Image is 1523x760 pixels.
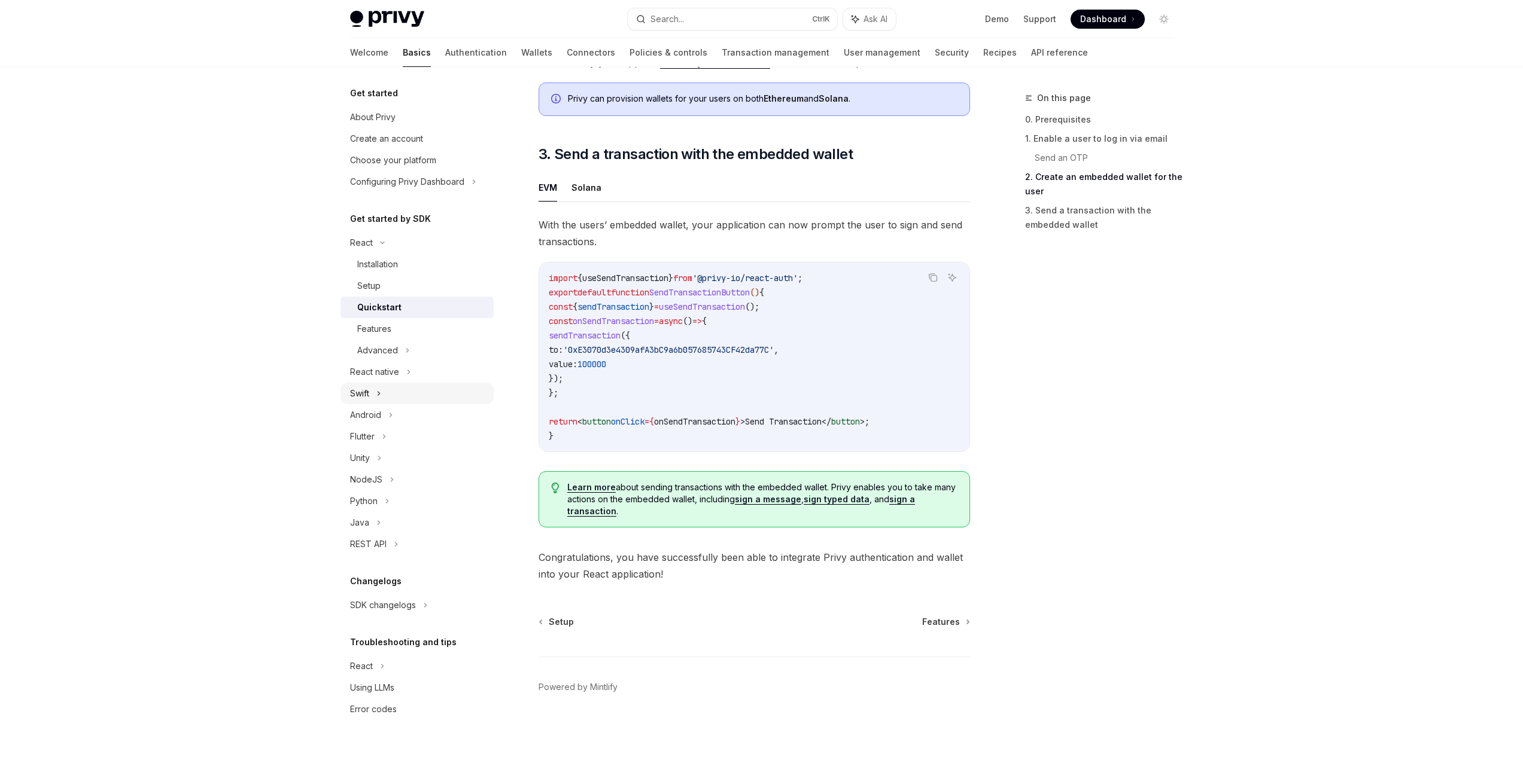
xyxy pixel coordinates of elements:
[654,416,735,427] span: onSendTransaction
[549,273,577,283] span: import
[341,698,494,720] a: Error codes
[822,416,831,427] span: </
[539,216,970,250] span: With the users’ embedded wallet, your application can now prompt the user to sign and send transa...
[922,616,969,628] a: Features
[549,373,563,384] span: });
[551,483,560,493] svg: Tip
[350,598,416,612] div: SDK changelogs
[1025,129,1183,148] a: 1. Enable a user to log in via email
[539,145,853,164] span: 3. Send a transaction with the embedded wallet
[843,8,896,30] button: Ask AI
[577,273,582,283] span: {
[702,316,707,326] span: {
[549,387,558,398] span: };
[350,236,373,250] div: React
[341,677,494,698] a: Using LLMs
[350,153,436,167] div: Choose your platform
[350,408,381,422] div: Android
[341,128,494,149] a: Create an account
[774,344,779,355] span: ,
[925,270,941,285] button: Copy the contents from the code block
[549,287,577,298] span: export
[798,273,802,283] span: ;
[1035,148,1183,167] a: Send an OTP
[649,301,654,312] span: }
[350,574,402,588] h5: Changelogs
[1025,110,1183,129] a: 0. Prerequisites
[350,702,397,716] div: Error codes
[1154,10,1174,29] button: Toggle dark mode
[551,94,563,106] svg: Info
[654,316,659,326] span: =
[563,344,774,355] span: '0xE3070d3e4309afA3bC9a6b057685743CF42da77C'
[567,482,616,493] a: Learn more
[673,273,692,283] span: from
[735,494,801,505] a: sign a message
[350,38,388,67] a: Welcome
[350,659,373,673] div: React
[1025,201,1183,234] a: 3. Send a transaction with the embedded wallet
[1023,13,1056,25] a: Support
[350,635,457,649] h5: Troubleshooting and tips
[549,301,573,312] span: const
[649,416,654,427] span: {
[745,301,759,312] span: ();
[577,359,606,370] span: 100000
[804,494,870,505] a: sign typed data
[350,451,370,465] div: Unity
[621,330,630,341] span: ({
[650,12,684,26] div: Search...
[659,316,683,326] span: async
[860,416,865,427] span: >
[1031,38,1088,67] a: API reference
[341,275,494,297] a: Setup
[819,93,849,103] strong: Solana
[692,316,702,326] span: =>
[521,38,552,67] a: Wallets
[357,300,402,315] div: Quickstart
[582,416,611,427] span: button
[549,616,574,628] span: Setup
[864,13,887,25] span: Ask AI
[549,431,554,441] span: }
[350,386,369,401] div: Swift
[831,416,860,427] span: button
[539,173,557,202] button: EVM
[549,344,563,355] span: to:
[350,212,431,226] h5: Get started by SDK
[611,287,649,298] span: function
[844,38,920,67] a: User management
[350,680,394,695] div: Using LLMs
[350,175,464,189] div: Configuring Privy Dashboard
[540,616,574,628] a: Setup
[750,287,759,298] span: ()
[350,132,423,146] div: Create an account
[568,93,957,106] div: Privy can provision wallets for your users on both and .
[1037,91,1091,105] span: On this page
[611,416,645,427] span: onClick
[549,416,577,427] span: return
[759,287,764,298] span: {
[983,38,1017,67] a: Recipes
[357,343,398,358] div: Advanced
[350,110,396,124] div: About Privy
[659,301,745,312] span: useSendTransaction
[944,270,960,285] button: Ask AI
[350,429,375,444] div: Flutter
[445,38,507,67] a: Authentication
[549,359,577,370] span: value:
[745,416,822,427] span: Send Transaction
[573,301,577,312] span: {
[357,322,391,336] div: Features
[357,257,398,271] div: Installation
[683,316,692,326] span: ()
[692,273,798,283] span: '@privy-io/react-auth'
[350,515,369,530] div: Java
[630,38,707,67] a: Policies & controls
[539,549,970,582] span: Congratulations, you have successfully been able to integrate Privy authentication and wallet int...
[350,11,424,28] img: light logo
[922,616,960,628] span: Features
[812,14,830,24] span: Ctrl K
[628,8,837,30] button: Search...CtrlK
[740,416,745,427] span: >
